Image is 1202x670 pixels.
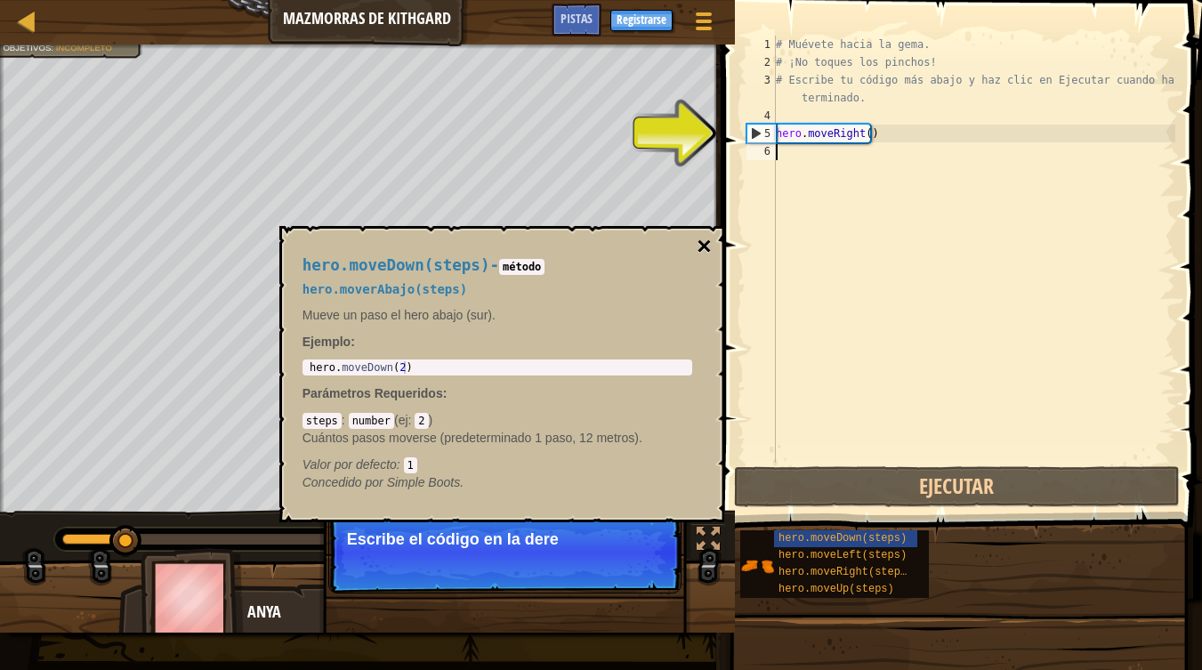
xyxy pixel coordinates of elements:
[746,36,776,53] div: 1
[747,125,776,142] div: 5
[3,44,51,53] span: Objetivos
[397,457,404,472] span: :
[347,530,663,548] p: Escribe el código en la dere
[778,549,907,561] span: hero.moveLeft(steps)
[561,10,593,27] span: Pistas
[303,429,692,447] p: Cuántos pasos moverse (predeterminado 1 paso, 12 metros).
[399,413,408,427] span: ej
[746,142,776,160] div: 6
[408,413,415,427] span: :
[415,413,428,429] code: 2
[303,475,464,489] em: Simple Boots.
[349,413,394,429] code: number
[303,256,490,274] span: hero.moveDown(steps)
[141,548,244,647] img: thang_avatar_frame.png
[746,53,776,71] div: 2
[778,583,894,595] span: hero.moveUp(steps)
[303,475,387,489] span: Concedido por
[56,44,112,53] span: Incompleto
[404,457,417,473] code: 1
[303,335,351,349] span: Ejemplo
[697,234,711,259] button: ×
[734,466,1180,507] button: Ejecutar
[303,411,692,473] div: ( )
[443,386,448,400] span: :
[303,386,443,400] span: Parámetros Requeridos
[499,259,545,275] code: método
[51,44,55,53] span: :
[303,257,692,274] h4: -
[610,10,673,31] button: Registrarse
[746,71,776,107] div: 3
[746,107,776,125] div: 4
[690,523,726,560] button: Cambia a pantalla completa.
[682,4,726,45] button: Mostrar menú de juego
[303,457,397,472] span: Valor por defecto
[778,532,907,545] span: hero.moveDown(steps)
[740,549,774,583] img: portrait.png
[342,413,349,427] span: :
[778,566,913,578] span: hero.moveRight(steps)
[303,306,692,324] p: Mueve un paso el hero abajo (sur).
[303,413,342,429] code: steps
[303,335,355,349] strong: :
[303,282,467,296] span: hero.moverAbajo(steps)
[247,601,599,624] div: Anya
